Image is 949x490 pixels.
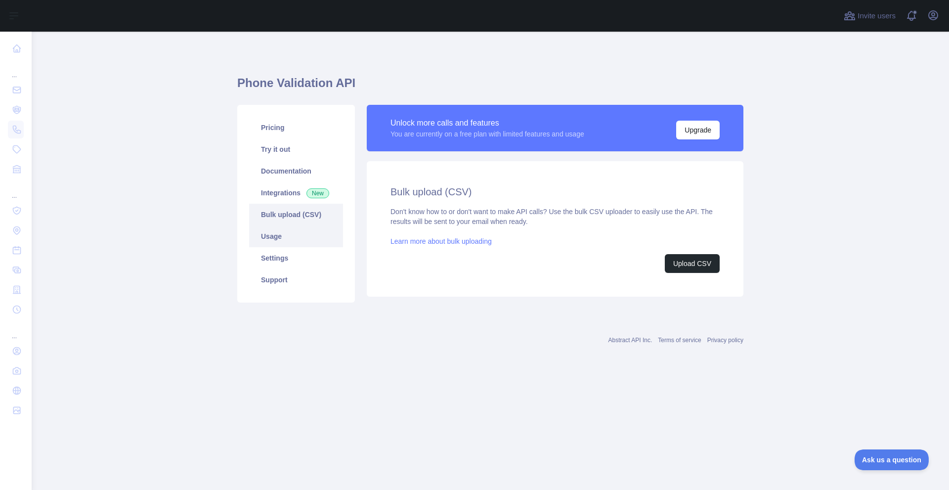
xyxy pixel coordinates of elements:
[249,269,343,291] a: Support
[665,254,720,273] button: Upload CSV
[390,129,584,139] div: You are currently on a free plan with limited features and usage
[8,59,24,79] div: ...
[249,117,343,138] a: Pricing
[8,320,24,340] div: ...
[390,185,720,199] h2: Bulk upload (CSV)
[249,160,343,182] a: Documentation
[855,449,929,470] iframe: Toggle Customer Support
[249,138,343,160] a: Try it out
[306,188,329,198] span: New
[390,237,492,245] a: Learn more about bulk uploading
[249,225,343,247] a: Usage
[249,204,343,225] a: Bulk upload (CSV)
[858,10,896,22] span: Invite users
[658,337,701,344] a: Terms of service
[249,247,343,269] a: Settings
[390,117,584,129] div: Unlock more calls and features
[707,337,743,344] a: Privacy policy
[237,75,743,99] h1: Phone Validation API
[842,8,898,24] button: Invite users
[608,337,652,344] a: Abstract API Inc.
[390,207,720,273] div: Don't know how to or don't want to make API calls? Use the bulk CSV uploader to easily use the AP...
[249,182,343,204] a: Integrations New
[676,121,720,139] button: Upgrade
[8,180,24,200] div: ...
